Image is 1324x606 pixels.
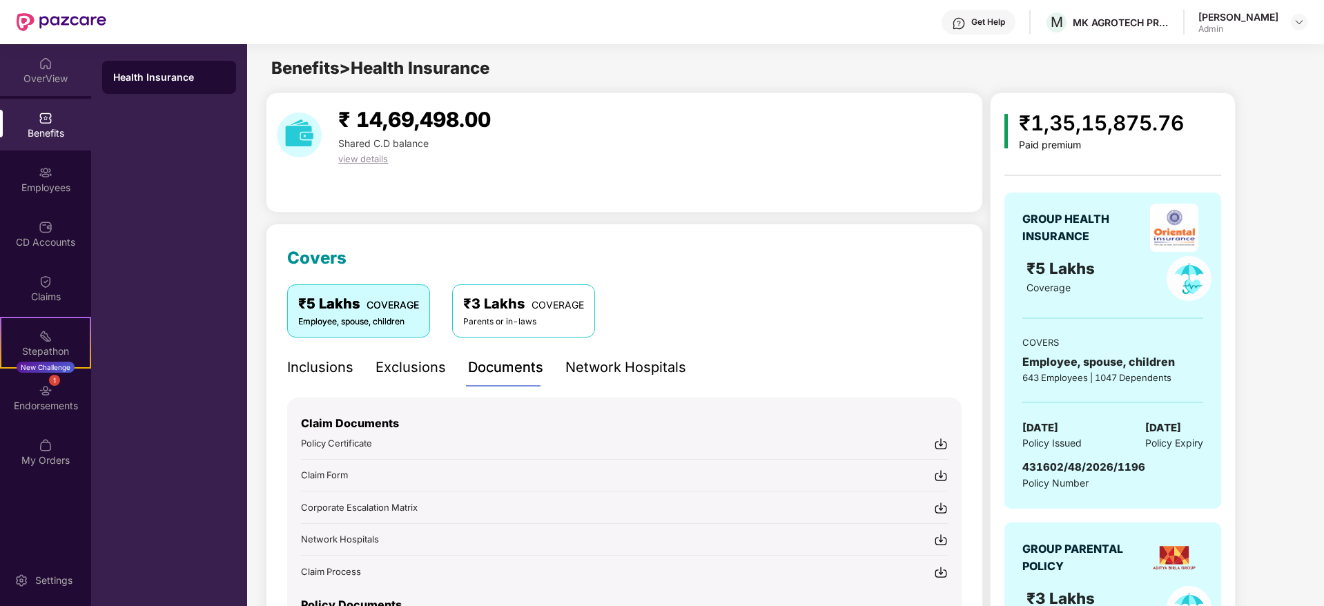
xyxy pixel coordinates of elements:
[49,375,60,386] div: 1
[1198,10,1278,23] div: [PERSON_NAME]
[1022,353,1203,371] div: Employee, spouse, children
[1022,460,1145,473] span: 431602/48/2026/1196
[287,248,347,268] span: Covers
[113,70,225,84] div: Health Insurance
[31,574,77,587] div: Settings
[1,344,90,358] div: Stepathon
[1022,420,1058,436] span: [DATE]
[367,299,419,311] span: COVERAGE
[298,293,419,315] div: ₹5 Lakhs
[934,533,948,547] img: svg+xml;base64,PHN2ZyBpZD0iRG93bmxvYWQtMjR4MjQiIHhtbG5zPSJodHRwOi8vd3d3LnczLm9yZy8yMDAwL3N2ZyIgd2...
[1294,17,1305,28] img: svg+xml;base64,PHN2ZyBpZD0iRHJvcGRvd24tMzJ4MzIiIHhtbG5zPSJodHRwOi8vd3d3LnczLm9yZy8yMDAwL3N2ZyIgd2...
[952,17,966,30] img: svg+xml;base64,PHN2ZyBpZD0iSGVscC0zMngzMiIgeG1sbnM9Imh0dHA6Ly93d3cudzMub3JnLzIwMDAvc3ZnIiB3aWR0aD...
[463,293,584,315] div: ₹3 Lakhs
[17,13,106,31] img: New Pazcare Logo
[532,299,584,311] span: COVERAGE
[1150,204,1198,252] img: insurerLogo
[1167,256,1211,301] img: policyIcon
[1022,436,1082,451] span: Policy Issued
[39,111,52,125] img: svg+xml;base64,PHN2ZyBpZD0iQmVuZWZpdHMiIHhtbG5zPSJodHRwOi8vd3d3LnczLm9yZy8yMDAwL3N2ZyIgd2lkdGg9Ij...
[1022,211,1143,245] div: GROUP HEALTH INSURANCE
[17,362,75,373] div: New Challenge
[39,166,52,179] img: svg+xml;base64,PHN2ZyBpZD0iRW1wbG95ZWVzIiB4bWxucz0iaHR0cDovL3d3dy53My5vcmcvMjAwMC9zdmciIHdpZHRoPS...
[39,384,52,398] img: svg+xml;base64,PHN2ZyBpZD0iRW5kb3JzZW1lbnRzIiB4bWxucz0iaHR0cDovL3d3dy53My5vcmcvMjAwMC9zdmciIHdpZH...
[1145,436,1203,451] span: Policy Expiry
[39,438,52,452] img: svg+xml;base64,PHN2ZyBpZD0iTXlfT3JkZXJzIiBkYXRhLW5hbWU9Ik15IE9yZGVycyIgeG1sbnM9Imh0dHA6Ly93d3cudz...
[463,315,584,329] div: Parents or in-laws
[1022,540,1143,575] div: GROUP PARENTAL POLICY
[39,57,52,70] img: svg+xml;base64,PHN2ZyBpZD0iSG9tZSIgeG1sbnM9Imh0dHA6Ly93d3cudzMub3JnLzIwMDAvc3ZnIiB3aWR0aD0iMjAiIG...
[271,58,489,78] span: Benefits > Health Insurance
[1150,534,1198,582] img: insurerLogo
[1198,23,1278,35] div: Admin
[338,153,388,164] span: view details
[39,220,52,234] img: svg+xml;base64,PHN2ZyBpZD0iQ0RfQWNjb3VudHMiIGRhdGEtbmFtZT0iQ0QgQWNjb3VudHMiIHhtbG5zPSJodHRwOi8vd3...
[376,357,446,378] div: Exclusions
[39,275,52,289] img: svg+xml;base64,PHN2ZyBpZD0iQ2xhaW0iIHhtbG5zPSJodHRwOi8vd3d3LnczLm9yZy8yMDAwL3N2ZyIgd2lkdGg9IjIwIi...
[301,469,348,480] span: Claim Form
[1019,107,1184,139] div: ₹1,35,15,875.76
[301,502,418,513] span: Corporate Escalation Matrix
[934,437,948,451] img: svg+xml;base64,PHN2ZyBpZD0iRG93bmxvYWQtMjR4MjQiIHhtbG5zPSJodHRwOi8vd3d3LnczLm9yZy8yMDAwL3N2ZyIgd2...
[1022,477,1089,489] span: Policy Number
[468,357,543,378] div: Documents
[301,566,361,577] span: Claim Process
[1004,114,1008,148] img: icon
[1051,14,1063,30] span: M
[971,17,1005,28] div: Get Help
[338,107,491,132] span: ₹ 14,69,498.00
[1145,420,1181,436] span: [DATE]
[301,438,372,449] span: Policy Certificate
[338,137,429,149] span: Shared C.D balance
[1026,282,1071,293] span: Coverage
[1073,16,1169,29] div: MK AGROTECH PRIVATE LIMITED
[1026,259,1099,277] span: ₹5 Lakhs
[934,501,948,515] img: svg+xml;base64,PHN2ZyBpZD0iRG93bmxvYWQtMjR4MjQiIHhtbG5zPSJodHRwOi8vd3d3LnczLm9yZy8yMDAwL3N2ZyIgd2...
[1019,139,1184,151] div: Paid premium
[1022,371,1203,384] div: 643 Employees | 1047 Dependents
[39,329,52,343] img: svg+xml;base64,PHN2ZyB4bWxucz0iaHR0cDovL3d3dy53My5vcmcvMjAwMC9zdmciIHdpZHRoPSIyMSIgaGVpZ2h0PSIyMC...
[14,574,28,587] img: svg+xml;base64,PHN2ZyBpZD0iU2V0dGluZy0yMHgyMCIgeG1sbnM9Imh0dHA6Ly93d3cudzMub3JnLzIwMDAvc3ZnIiB3aW...
[287,357,353,378] div: Inclusions
[301,415,948,432] p: Claim Documents
[277,113,322,157] img: download
[298,315,419,329] div: Employee, spouse, children
[934,469,948,482] img: svg+xml;base64,PHN2ZyBpZD0iRG93bmxvYWQtMjR4MjQiIHhtbG5zPSJodHRwOi8vd3d3LnczLm9yZy8yMDAwL3N2ZyIgd2...
[1022,335,1203,349] div: COVERS
[565,357,686,378] div: Network Hospitals
[301,534,379,545] span: Network Hospitals
[934,565,948,579] img: svg+xml;base64,PHN2ZyBpZD0iRG93bmxvYWQtMjR4MjQiIHhtbG5zPSJodHRwOi8vd3d3LnczLm9yZy8yMDAwL3N2ZyIgd2...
